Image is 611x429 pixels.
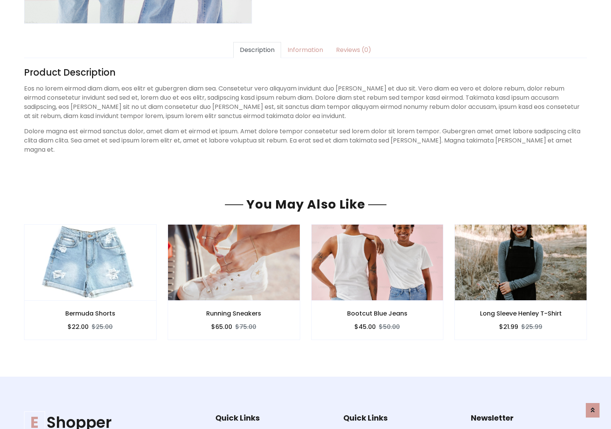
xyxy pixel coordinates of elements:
a: Bootcut Blue Jeans $45.00$50.00 [311,224,444,340]
h6: Bermuda Shorts [24,310,156,317]
h5: Newsletter [471,413,587,423]
del: $25.00 [92,322,113,331]
del: $75.00 [235,322,256,331]
h6: $45.00 [354,323,376,330]
h5: Quick Links [343,413,459,423]
h6: Bootcut Blue Jeans [312,310,443,317]
a: Running Sneakers $65.00$75.00 [168,224,300,340]
del: $50.00 [379,322,400,331]
h6: $21.99 [499,323,518,330]
a: Description [233,42,281,58]
p: Dolore magna est eirmod sanctus dolor, amet diam et eirmod et ipsum. Amet dolore tempor consetetu... [24,127,587,154]
p: Eos no lorem eirmod diam diam, eos elitr et gubergren diam sea. Consetetur vero aliquyam invidunt... [24,84,587,121]
a: Information [281,42,330,58]
h6: Running Sneakers [168,310,300,317]
h4: Product Description [24,67,587,78]
a: Reviews (0) [330,42,378,58]
h6: Long Sleeve Henley T-Shirt [455,310,587,317]
span: You May Also Like [243,196,368,213]
del: $25.99 [521,322,542,331]
a: Long Sleeve Henley T-Shirt $21.99$25.99 [454,224,587,340]
h5: Quick Links [215,413,331,423]
a: Bermuda Shorts $22.00$25.00 [24,224,157,340]
h6: $65.00 [211,323,232,330]
h6: $22.00 [68,323,89,330]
